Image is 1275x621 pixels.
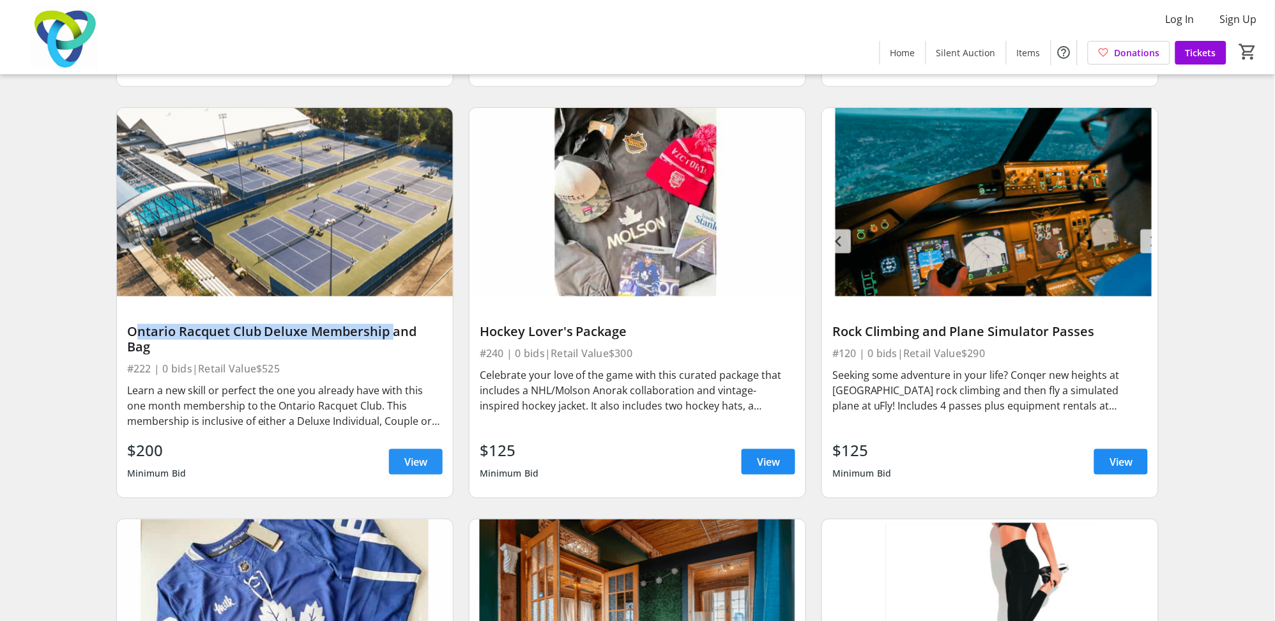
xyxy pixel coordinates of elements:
[822,108,1158,297] img: Rock Climbing and Plane Simulator Passes
[890,46,915,59] span: Home
[832,439,892,462] div: $125
[1220,11,1257,27] span: Sign Up
[470,108,805,297] img: Hockey Lover's Package
[8,5,121,69] img: Trillium Health Partners Foundation's Logo
[1088,41,1170,65] a: Donations
[1017,46,1041,59] span: Items
[480,367,795,413] div: Celebrate your love of the game with this curated package that includes a NHL/Molson Anorak colla...
[1186,46,1216,59] span: Tickets
[389,449,443,475] a: View
[1051,40,1077,65] button: Help
[117,108,453,297] img: Ontario Racquet Club Deluxe Membership and Bag
[480,439,539,462] div: $125
[404,454,427,470] span: View
[1094,449,1148,475] a: View
[1007,41,1051,65] a: Items
[832,367,1148,413] div: Seeking some adventure in your life? Conqer new heights at [GEOGRAPHIC_DATA] rock climbing and th...
[926,41,1006,65] a: Silent Auction
[127,383,443,429] div: Learn a new skill or perfect the one you already have with this one month membership to the Ontar...
[480,462,539,485] div: Minimum Bid
[832,344,1148,362] div: #120 | 0 bids | Retail Value $290
[1210,9,1267,29] button: Sign Up
[757,454,780,470] span: View
[832,462,892,485] div: Minimum Bid
[742,449,795,475] a: View
[880,41,926,65] a: Home
[1156,9,1205,29] button: Log In
[480,344,795,362] div: #240 | 0 bids | Retail Value $300
[1175,41,1226,65] a: Tickets
[1110,454,1133,470] span: View
[480,324,795,339] div: Hockey Lover's Package
[832,324,1148,339] div: Rock Climbing and Plane Simulator Passes
[1237,40,1260,63] button: Cart
[936,46,996,59] span: Silent Auction
[1166,11,1195,27] span: Log In
[127,324,443,355] div: Ontario Racquet Club Deluxe Membership and Bag
[127,462,187,485] div: Minimum Bid
[1115,46,1160,59] span: Donations
[127,360,443,378] div: #222 | 0 bids | Retail Value $525
[127,439,187,462] div: $200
